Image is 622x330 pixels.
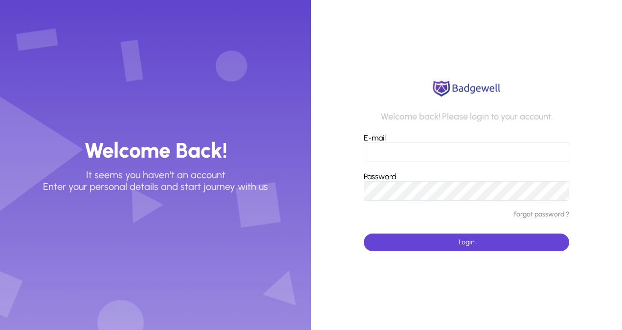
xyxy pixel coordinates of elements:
[381,112,553,122] p: Welcome back! Please login to your account.
[43,181,268,192] p: Enter your personal details and start journey with us
[86,169,225,181] p: It seems you haven't an account
[364,172,397,181] label: Password
[430,79,503,98] img: logo.png
[84,138,227,164] h3: Welcome Back!
[364,133,386,142] label: E-mail
[459,238,475,246] span: Login
[513,211,569,219] a: Forgot password ?
[364,234,569,251] button: Login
